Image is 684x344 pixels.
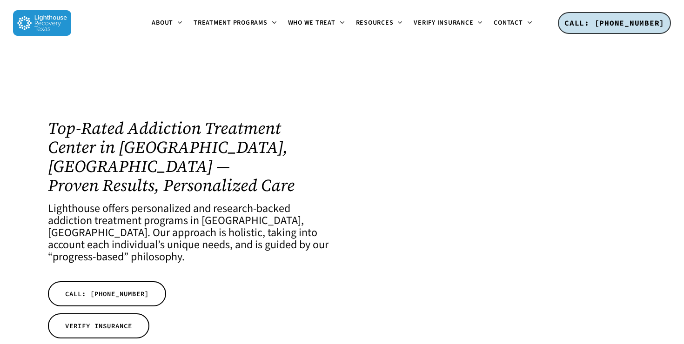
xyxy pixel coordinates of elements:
[488,20,537,27] a: Contact
[152,18,173,27] span: About
[188,20,282,27] a: Treatment Programs
[414,18,473,27] span: Verify Insurance
[53,249,124,265] a: progress-based
[13,10,71,36] img: Lighthouse Recovery Texas
[288,18,335,27] span: Who We Treat
[194,18,268,27] span: Treatment Programs
[146,20,188,27] a: About
[48,203,330,263] h4: Lighthouse offers personalized and research-backed addiction treatment programs in [GEOGRAPHIC_DA...
[408,20,488,27] a: Verify Insurance
[282,20,350,27] a: Who We Treat
[356,18,394,27] span: Resources
[48,119,330,195] h1: Top-Rated Addiction Treatment Center in [GEOGRAPHIC_DATA], [GEOGRAPHIC_DATA] — Proven Results, Pe...
[350,20,409,27] a: Resources
[48,313,149,338] a: VERIFY INSURANCE
[494,18,523,27] span: Contact
[65,289,149,298] span: CALL: [PHONE_NUMBER]
[65,321,132,331] span: VERIFY INSURANCE
[48,281,166,306] a: CALL: [PHONE_NUMBER]
[564,18,664,27] span: CALL: [PHONE_NUMBER]
[558,12,671,34] a: CALL: [PHONE_NUMBER]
